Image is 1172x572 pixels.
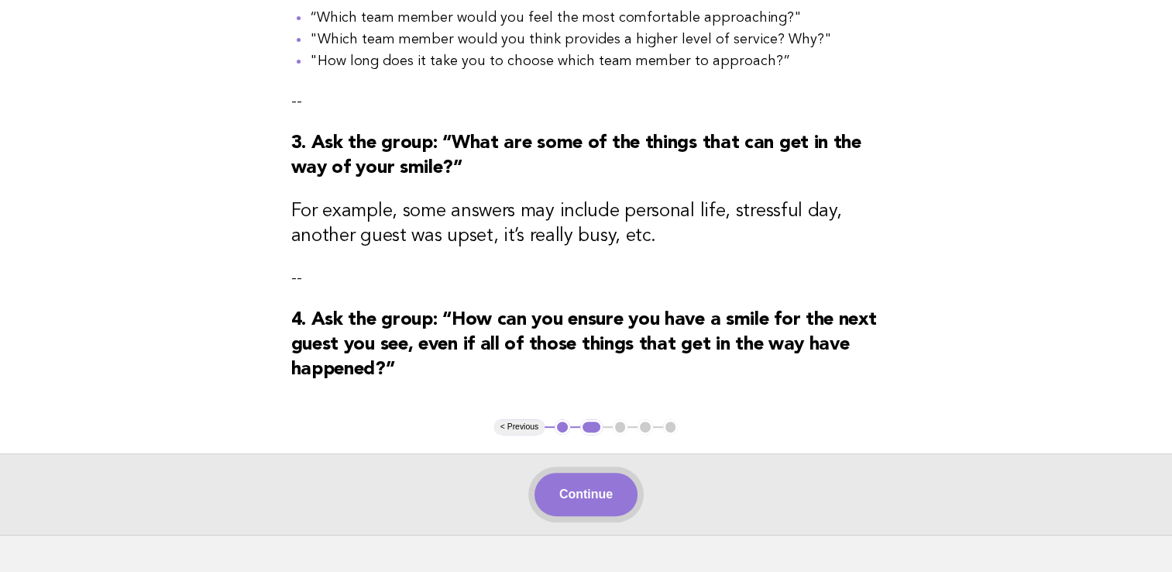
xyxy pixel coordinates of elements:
[534,473,638,516] button: Continue
[494,419,545,435] button: < Previous
[291,199,882,249] h3: For example, some answers may include personal life, stressful day, another guest was upset, it’s...
[555,419,570,435] button: 1
[291,311,877,379] strong: 4. Ask the group: “How can you ensure you have a smile for the next guest you see, even if all of...
[310,7,882,29] li: “Which team member would you feel the most comfortable approaching?"
[291,267,882,289] p: --
[310,50,882,72] li: "How long does it take you to choose which team member to approach?”
[291,134,861,177] strong: 3. Ask the group: “What are some of the things that can get in the way of your smile?”
[291,91,882,112] p: --
[580,419,603,435] button: 2
[310,29,882,50] li: "Which team member would you think provides a higher level of service? Why?"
